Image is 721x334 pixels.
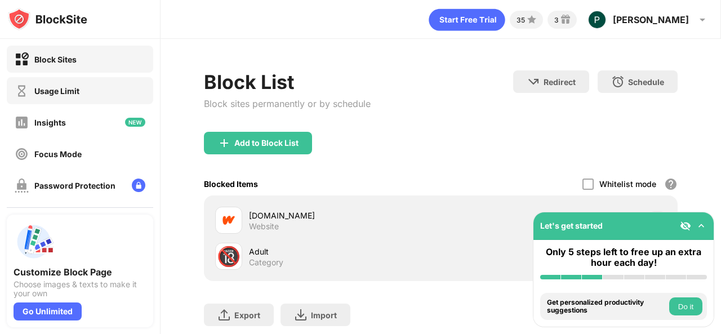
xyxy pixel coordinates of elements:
[249,246,441,257] div: Adult
[14,266,146,278] div: Customize Block Page
[132,179,145,192] img: lock-menu.svg
[234,310,260,320] div: Export
[204,98,371,109] div: Block sites permanently or by schedule
[547,299,666,315] div: Get personalized productivity suggestions
[15,179,29,193] img: password-protection-off.svg
[599,179,656,189] div: Whitelist mode
[669,297,702,315] button: Do it
[249,257,283,268] div: Category
[204,70,371,93] div: Block List
[34,86,79,96] div: Usage Limit
[540,247,707,268] div: Only 5 steps left to free up an extra hour each day!
[554,16,559,24] div: 3
[544,77,576,87] div: Redirect
[34,55,77,64] div: Block Sites
[234,139,299,148] div: Add to Block List
[125,118,145,127] img: new-icon.svg
[588,11,606,29] img: ACg8ocIiwWoStJqVIQazYKiwp9l1onlh_RP1MWdZR6aWdfNDKHTEnQ=s96-c
[628,77,664,87] div: Schedule
[34,118,66,127] div: Insights
[217,245,241,268] div: 🔞
[15,115,29,130] img: insights-off.svg
[15,52,29,66] img: block-on.svg
[429,8,505,31] div: animation
[559,13,572,26] img: reward-small.svg
[14,302,82,320] div: Go Unlimited
[222,213,235,227] img: favicons
[14,221,54,262] img: push-custom-page.svg
[34,149,82,159] div: Focus Mode
[15,147,29,161] img: focus-off.svg
[204,179,258,189] div: Blocked Items
[14,280,146,298] div: Choose images & texts to make it your own
[34,181,115,190] div: Password Protection
[680,220,691,231] img: eye-not-visible.svg
[696,220,707,231] img: omni-setup-toggle.svg
[8,8,87,30] img: logo-blocksite.svg
[613,14,689,25] div: [PERSON_NAME]
[540,221,603,230] div: Let's get started
[525,13,538,26] img: points-small.svg
[249,210,441,221] div: [DOMAIN_NAME]
[517,16,525,24] div: 35
[249,221,279,231] div: Website
[15,84,29,98] img: time-usage-off.svg
[311,310,337,320] div: Import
